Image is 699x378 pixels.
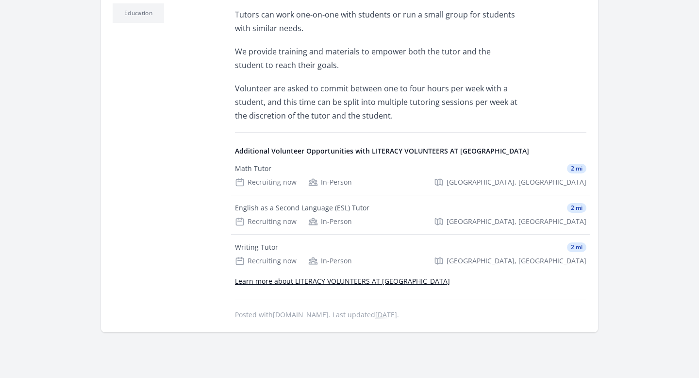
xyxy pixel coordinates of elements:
div: In-Person [308,177,352,187]
span: 2 mi [567,203,586,213]
div: Recruiting now [235,217,297,226]
p: We provide training and materials to empower both the tutor and the student to reach their goals. [235,45,519,72]
a: Learn more about LITERACY VOLUNTEERS AT [GEOGRAPHIC_DATA] [235,276,450,286]
a: Math Tutor 2 mi Recruiting now In-Person [GEOGRAPHIC_DATA], [GEOGRAPHIC_DATA] [231,156,590,195]
div: Writing Tutor [235,242,278,252]
abbr: Thu, Sep 25, 2025 9:44 PM [375,310,397,319]
div: Recruiting now [235,177,297,187]
p: Posted with . Last updated . [235,311,586,319]
span: 2 mi [567,164,586,173]
div: Recruiting now [235,256,297,266]
a: Writing Tutor 2 mi Recruiting now In-Person [GEOGRAPHIC_DATA], [GEOGRAPHIC_DATA] [231,235,590,274]
span: [GEOGRAPHIC_DATA], [GEOGRAPHIC_DATA] [447,217,586,226]
span: [GEOGRAPHIC_DATA], [GEOGRAPHIC_DATA] [447,256,586,266]
a: [DOMAIN_NAME] [273,310,329,319]
p: Tutors can work one-on-one with students or run a small group for students with similar needs. [235,8,519,35]
div: Math Tutor [235,164,271,173]
span: [GEOGRAPHIC_DATA], [GEOGRAPHIC_DATA] [447,177,586,187]
div: In-Person [308,256,352,266]
span: 2 mi [567,242,586,252]
div: In-Person [308,217,352,226]
a: English as a Second Language (ESL) Tutor 2 mi Recruiting now In-Person [GEOGRAPHIC_DATA], [GEOGRA... [231,195,590,234]
h4: Additional Volunteer Opportunities with LITERACY VOLUNTEERS AT [GEOGRAPHIC_DATA] [235,146,586,156]
div: English as a Second Language (ESL) Tutor [235,203,369,213]
p: Volunteer are asked to commit between one to four hours per week with a student, and this time ca... [235,82,519,122]
li: Education [113,3,164,23]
